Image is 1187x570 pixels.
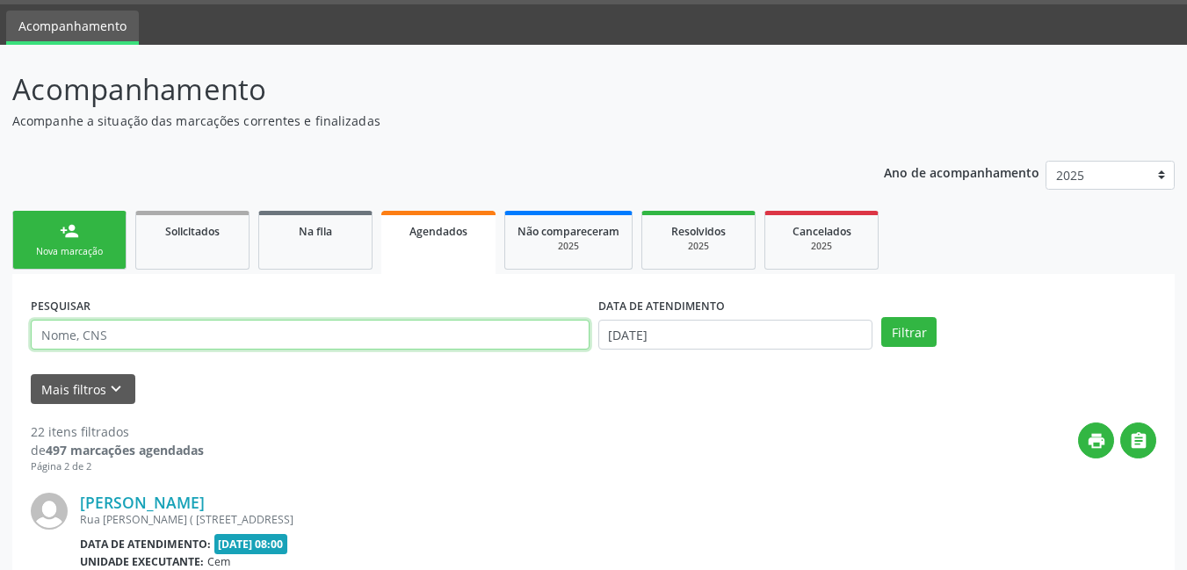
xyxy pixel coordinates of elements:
div: Rua [PERSON_NAME] ( [STREET_ADDRESS] [80,512,893,527]
div: Nova marcação [25,245,113,258]
i: print [1087,431,1106,451]
span: Cancelados [793,224,851,239]
i: keyboard_arrow_down [106,379,126,399]
button:  [1120,422,1156,458]
b: Unidade executante: [80,554,204,569]
span: Não compareceram [518,224,619,239]
button: print [1078,422,1114,458]
span: Agendados [409,224,467,239]
span: Resolvidos [671,224,726,239]
div: 22 itens filtrados [31,422,204,441]
div: 2025 [655,240,742,253]
span: [DATE] 08:00 [214,534,288,554]
span: Na fila [299,224,332,239]
i:  [1129,431,1148,451]
div: 2025 [778,240,865,253]
b: Data de atendimento: [80,537,211,552]
input: Nome, CNS [31,320,590,350]
p: Acompanhe a situação das marcações correntes e finalizadas [12,112,826,130]
a: Acompanhamento [6,11,139,45]
p: Ano de acompanhamento [884,161,1039,183]
strong: 497 marcações agendadas [46,442,204,458]
div: person_add [60,221,79,241]
div: de [31,441,204,459]
a: [PERSON_NAME] [80,493,205,512]
div: 2025 [518,240,619,253]
input: Selecione um intervalo [598,320,873,350]
label: DATA DE ATENDIMENTO [598,292,725,320]
button: Filtrar [881,317,937,347]
button: Mais filtroskeyboard_arrow_down [31,374,135,405]
p: Acompanhamento [12,68,826,112]
div: Página 2 de 2 [31,459,204,474]
span: Solicitados [165,224,220,239]
span: Cem [207,554,230,569]
label: PESQUISAR [31,292,90,320]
